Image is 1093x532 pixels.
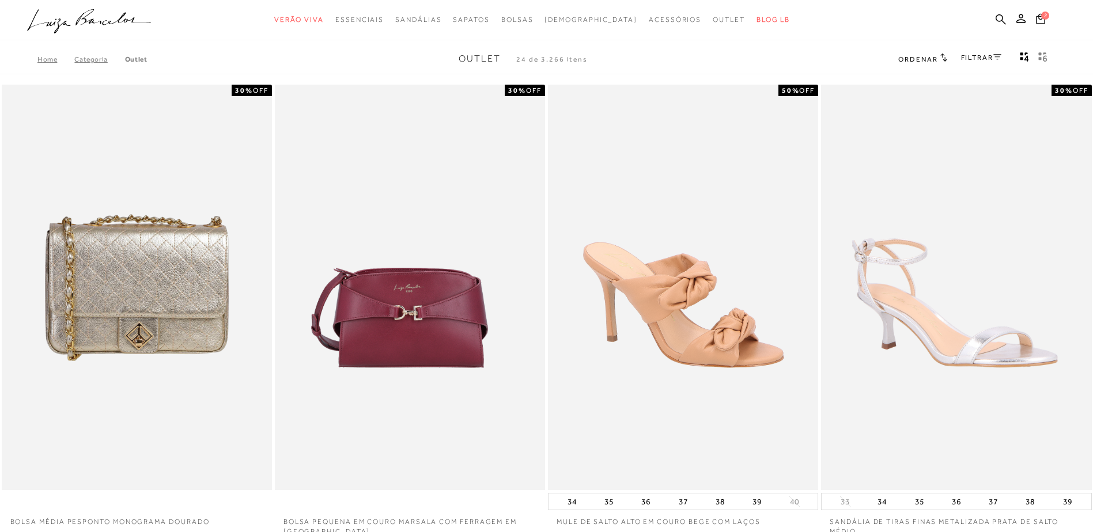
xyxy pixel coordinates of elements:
a: categoryNavScreenReaderText [395,9,441,31]
img: SANDÁLIA DE TIRAS FINAS METALIZADA PRATA DE SALTO MÉDIO [822,86,1090,488]
strong: 30% [508,86,526,94]
a: Bolsa média pesponto monograma dourado [2,510,272,527]
span: OFF [526,86,542,94]
a: Bolsa média pesponto monograma dourado Bolsa média pesponto monograma dourado [3,86,271,488]
button: 37 [675,493,691,510]
button: 33 [837,496,853,507]
button: 39 [749,493,765,510]
a: Outlet [125,55,148,63]
button: 34 [874,493,890,510]
img: Bolsa média pesponto monograma dourado [3,86,271,488]
img: MULE DE SALTO ALTO EM COURO BEGE COM LAÇOS [549,86,817,488]
span: [DEMOGRAPHIC_DATA] [544,16,637,24]
button: 38 [1022,493,1038,510]
a: categoryNavScreenReaderText [501,9,534,31]
span: Bolsas [501,16,534,24]
button: 38 [712,493,728,510]
button: 35 [912,493,928,510]
a: SANDÁLIA DE TIRAS FINAS METALIZADA PRATA DE SALTO MÉDIO SANDÁLIA DE TIRAS FINAS METALIZADA PRATA ... [822,86,1090,488]
a: categoryNavScreenReaderText [713,9,745,31]
strong: 30% [1055,86,1073,94]
span: Acessórios [649,16,701,24]
a: categoryNavScreenReaderText [453,9,489,31]
button: 39 [1060,493,1076,510]
span: Outlet [713,16,745,24]
a: BOLSA PEQUENA EM COURO MARSALA COM FERRAGEM EM GANCHO BOLSA PEQUENA EM COURO MARSALA COM FERRAGEM... [276,86,544,488]
a: BLOG LB [757,9,790,31]
span: 24 de 3.266 itens [516,55,588,63]
span: Sandálias [395,16,441,24]
img: BOLSA PEQUENA EM COURO MARSALA COM FERRAGEM EM GANCHO [276,86,544,488]
span: Outlet [459,54,501,64]
span: Ordenar [898,55,937,63]
button: Mostrar 4 produtos por linha [1016,51,1033,66]
a: FILTRAR [961,54,1001,62]
button: 2 [1033,13,1049,28]
a: categoryNavScreenReaderText [335,9,384,31]
button: 35 [601,493,617,510]
button: 40 [786,496,803,507]
span: 2 [1041,12,1049,20]
a: MULE DE SALTO ALTO EM COURO BEGE COM LAÇOS MULE DE SALTO ALTO EM COURO BEGE COM LAÇOS [549,86,817,488]
a: noSubCategoriesText [544,9,637,31]
span: OFF [253,86,268,94]
strong: 30% [235,86,253,94]
a: categoryNavScreenReaderText [649,9,701,31]
span: OFF [1073,86,1088,94]
a: Home [37,55,74,63]
span: OFF [799,86,815,94]
button: 37 [985,493,1001,510]
button: gridText6Desc [1035,51,1051,66]
a: categoryNavScreenReaderText [274,9,324,31]
a: Categoria [74,55,124,63]
button: 36 [638,493,654,510]
button: 34 [564,493,580,510]
strong: 50% [782,86,800,94]
span: Essenciais [335,16,384,24]
button: 36 [948,493,965,510]
span: Verão Viva [274,16,324,24]
span: Sapatos [453,16,489,24]
a: MULE DE SALTO ALTO EM COURO BEGE COM LAÇOS [548,510,818,527]
span: BLOG LB [757,16,790,24]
